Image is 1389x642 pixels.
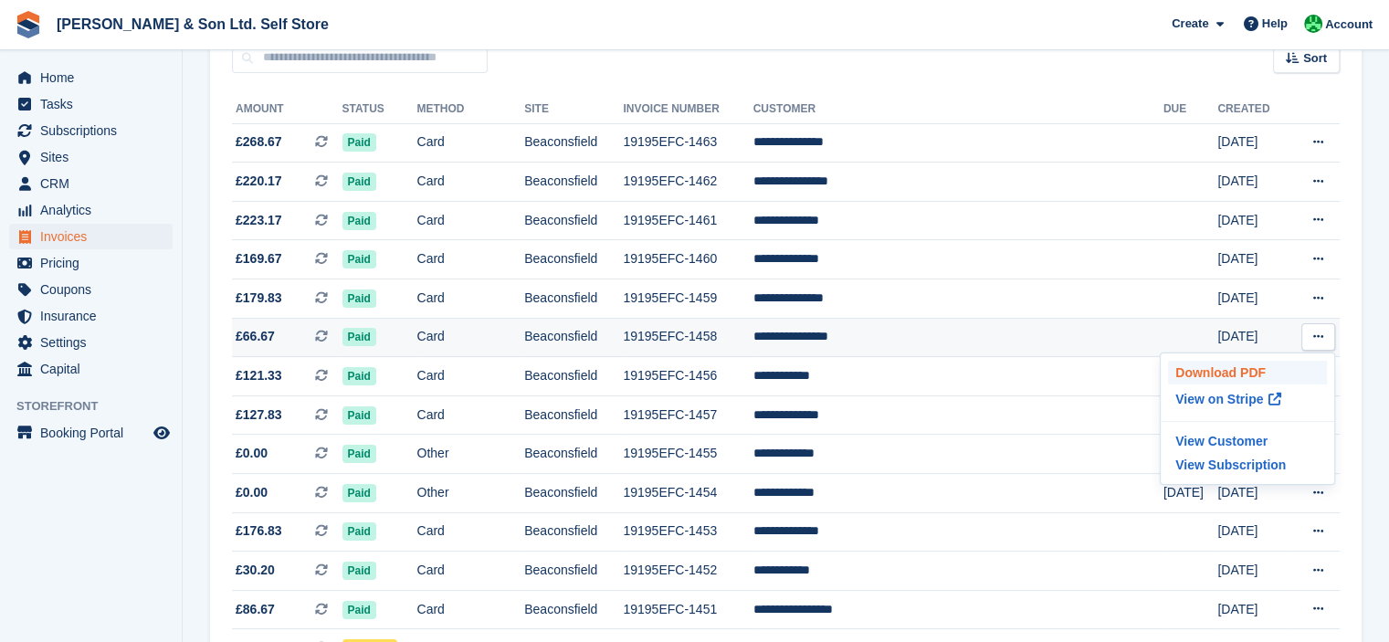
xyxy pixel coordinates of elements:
[40,171,150,196] span: CRM
[1163,95,1218,124] th: Due
[1217,552,1288,591] td: [DATE]
[49,9,336,39] a: [PERSON_NAME] & Son Ltd. Self Store
[236,211,282,230] span: £223.17
[9,330,173,355] a: menu
[9,356,173,382] a: menu
[1325,16,1373,34] span: Account
[1168,453,1327,477] a: View Subscription
[40,250,150,276] span: Pricing
[623,474,752,513] td: 19195EFC-1454
[623,123,752,163] td: 19195EFC-1463
[524,95,623,124] th: Site
[1217,201,1288,240] td: [DATE]
[9,118,173,143] a: menu
[40,303,150,329] span: Insurance
[623,512,752,552] td: 19195EFC-1453
[623,163,752,202] td: 19195EFC-1462
[623,201,752,240] td: 19195EFC-1461
[9,65,173,90] a: menu
[236,405,282,425] span: £127.83
[524,240,623,279] td: Beaconsfield
[524,590,623,629] td: Beaconsfield
[623,279,752,319] td: 19195EFC-1459
[416,163,524,202] td: Card
[416,123,524,163] td: Card
[524,318,623,357] td: Beaconsfield
[342,95,417,124] th: Status
[1168,384,1327,414] a: View on Stripe
[416,279,524,319] td: Card
[236,249,282,268] span: £169.67
[416,474,524,513] td: Other
[9,250,173,276] a: menu
[16,397,182,416] span: Storefront
[236,521,282,541] span: £176.83
[524,435,623,474] td: Beaconsfield
[623,318,752,357] td: 19195EFC-1458
[1217,318,1288,357] td: [DATE]
[623,95,752,124] th: Invoice Number
[623,552,752,591] td: 19195EFC-1452
[9,91,173,117] a: menu
[40,356,150,382] span: Capital
[1217,512,1288,552] td: [DATE]
[623,395,752,435] td: 19195EFC-1457
[1217,279,1288,319] td: [DATE]
[236,444,268,463] span: £0.00
[342,212,376,230] span: Paid
[342,289,376,308] span: Paid
[1217,240,1288,279] td: [DATE]
[416,435,524,474] td: Other
[416,95,524,124] th: Method
[342,250,376,268] span: Paid
[524,123,623,163] td: Beaconsfield
[1303,49,1327,68] span: Sort
[1172,15,1208,33] span: Create
[1168,429,1327,453] a: View Customer
[416,552,524,591] td: Card
[9,197,173,223] a: menu
[342,484,376,502] span: Paid
[236,172,282,191] span: £220.17
[40,118,150,143] span: Subscriptions
[236,561,275,580] span: £30.20
[623,240,752,279] td: 19195EFC-1460
[1217,474,1288,513] td: [DATE]
[342,133,376,152] span: Paid
[9,277,173,302] a: menu
[342,562,376,580] span: Paid
[1217,163,1288,202] td: [DATE]
[1262,15,1288,33] span: Help
[416,357,524,396] td: Card
[342,367,376,385] span: Paid
[40,224,150,249] span: Invoices
[623,357,752,396] td: 19195EFC-1456
[236,132,282,152] span: £268.67
[40,91,150,117] span: Tasks
[524,357,623,396] td: Beaconsfield
[342,522,376,541] span: Paid
[236,366,282,385] span: £121.33
[40,330,150,355] span: Settings
[236,289,282,308] span: £179.83
[524,201,623,240] td: Beaconsfield
[1217,123,1288,163] td: [DATE]
[40,144,150,170] span: Sites
[15,11,42,38] img: stora-icon-8386f47178a22dfd0bd8f6a31ec36ba5ce8667c1dd55bd0f319d3a0aa187defe.svg
[40,197,150,223] span: Analytics
[9,224,173,249] a: menu
[623,435,752,474] td: 19195EFC-1455
[232,95,342,124] th: Amount
[1168,361,1327,384] a: Download PDF
[416,240,524,279] td: Card
[236,483,268,502] span: £0.00
[416,590,524,629] td: Card
[1163,474,1218,513] td: [DATE]
[9,303,173,329] a: menu
[524,512,623,552] td: Beaconsfield
[524,395,623,435] td: Beaconsfield
[9,171,173,196] a: menu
